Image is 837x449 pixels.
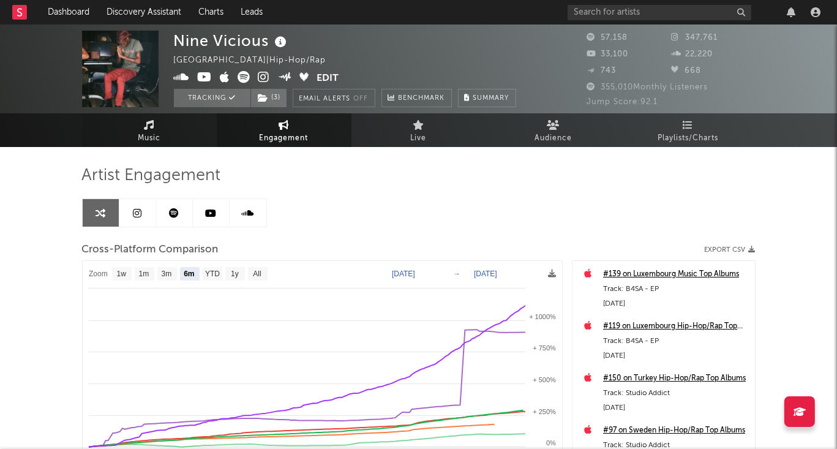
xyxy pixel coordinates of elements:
span: Music [138,131,160,146]
text: 1m [138,270,149,279]
a: #97 on Sweden Hip-Hop/Rap Top Albums [603,423,749,438]
div: [DATE] [603,401,749,415]
span: 33,100 [587,50,629,58]
span: Playlists/Charts [658,131,718,146]
div: Track: B4SA - EP [603,334,749,349]
text: 1y [231,270,239,279]
span: Summary [473,95,509,102]
span: 22,220 [671,50,713,58]
a: Engagement [217,113,351,147]
div: [DATE] [603,296,749,311]
a: Benchmark [381,89,452,107]
span: Benchmark [399,91,445,106]
button: (3) [251,89,287,107]
em: Off [354,96,369,102]
div: Nine Vicious [174,31,290,51]
span: ( 3 ) [250,89,287,107]
text: [DATE] [392,270,415,278]
text: 0% [546,439,556,447]
button: Tracking [174,89,250,107]
button: Edit [317,71,339,86]
a: #119 on Luxembourg Hip-Hop/Rap Top Albums [603,319,749,334]
text: + 1000% [529,313,556,320]
text: + 750% [533,344,556,352]
span: Cross-Platform Comparison [82,243,219,257]
span: 57,158 [587,34,628,42]
a: #150 on Turkey Hip-Hop/Rap Top Albums [603,371,749,386]
text: YTD [205,270,219,279]
span: Audience [535,131,572,146]
div: Track: B4SA - EP [603,282,749,296]
a: Live [351,113,486,147]
span: Live [411,131,427,146]
text: Zoom [89,270,108,279]
a: Playlists/Charts [621,113,756,147]
text: → [453,270,460,278]
span: 347,761 [671,34,718,42]
a: Audience [486,113,621,147]
text: + 500% [533,376,556,383]
span: 668 [671,67,701,75]
a: Music [82,113,217,147]
div: [GEOGRAPHIC_DATA] | Hip-Hop/Rap [174,53,340,68]
button: Export CSV [705,246,756,254]
span: Engagement [260,131,309,146]
text: 1w [116,270,126,279]
span: 743 [587,67,617,75]
text: All [253,270,261,279]
text: [DATE] [474,270,497,278]
input: Search for artists [568,5,751,20]
button: Summary [458,89,516,107]
button: Email AlertsOff [293,89,375,107]
text: + 250% [533,408,556,415]
span: 355,010 Monthly Listeners [587,83,708,91]
a: #139 on Luxembourg Music Top Albums [603,267,749,282]
div: Track: Studio Addict [603,386,749,401]
div: [DATE] [603,349,749,363]
text: 6m [184,270,194,279]
span: Artist Engagement [82,168,221,183]
text: 3m [161,270,171,279]
span: Jump Score: 92.1 [587,98,658,106]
